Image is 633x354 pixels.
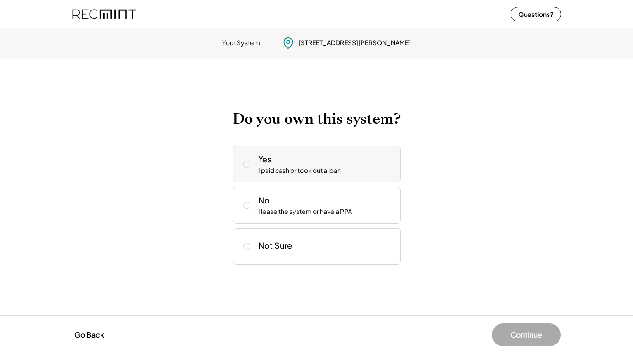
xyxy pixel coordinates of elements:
[258,166,341,175] div: I paid cash or took out a loan
[492,323,561,346] button: Continue
[72,325,107,345] button: Go Back
[222,38,262,47] div: Your System:
[258,153,271,165] div: Yes
[258,194,270,206] div: No
[258,240,292,250] div: Not Sure
[258,207,352,216] div: I lease the system or have a PPA
[72,2,136,26] img: recmint-logotype%403x%20%281%29.jpeg
[511,7,561,21] button: Questions?
[233,110,401,128] h2: Do you own this system?
[298,38,411,47] div: [STREET_ADDRESS][PERSON_NAME]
